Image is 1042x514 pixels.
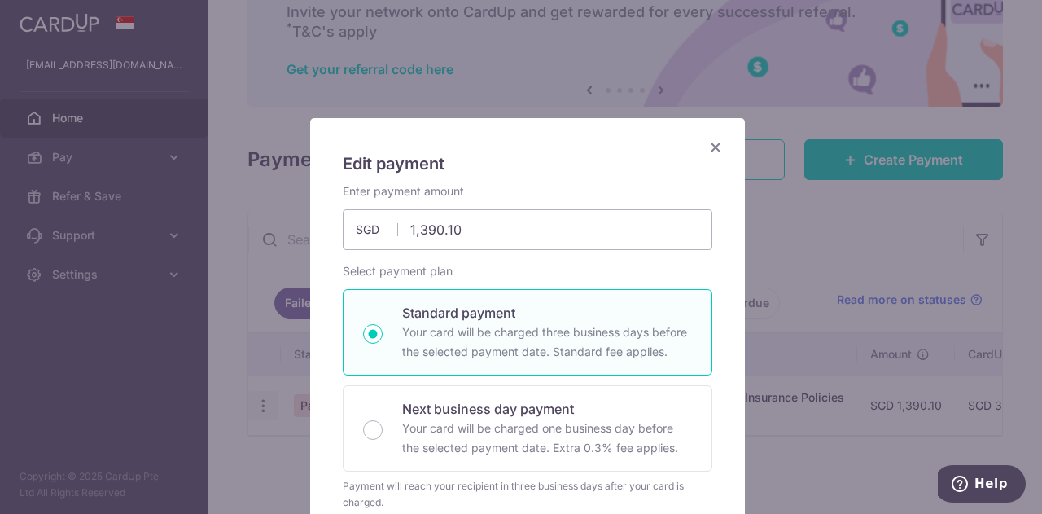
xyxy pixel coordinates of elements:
p: Your card will be charged one business day before the selected payment date. Extra 0.3% fee applies. [402,419,692,458]
iframe: Opens a widget where you can find more information [938,465,1026,506]
span: SGD [356,222,398,238]
div: Payment will reach your recipient in three business days after your card is charged. [343,478,712,511]
p: Standard payment [402,303,692,323]
p: Next business day payment [402,399,692,419]
p: Your card will be charged three business days before the selected payment date. Standard fee appl... [402,323,692,362]
label: Enter payment amount [343,183,464,200]
h5: Edit payment [343,151,712,177]
button: Close [706,138,725,157]
label: Select payment plan [343,263,453,279]
input: 0.00 [343,209,712,250]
